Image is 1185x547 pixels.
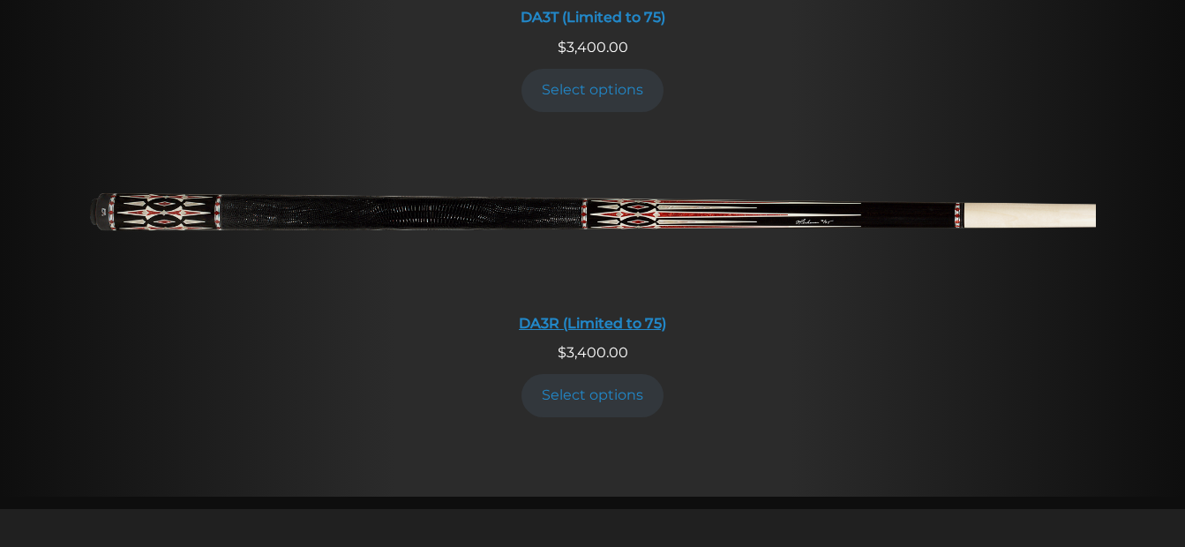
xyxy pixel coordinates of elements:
span: $ [558,344,566,361]
a: Add to cart: “DA3T (Limited to 75)” [521,69,664,112]
span: 3,400.00 [558,344,628,361]
div: DA3T (Limited to 75) [90,9,1096,26]
a: Add to cart: “DA3R (Limited to 75)” [521,374,664,417]
a: DA3R (Limited to 75) DA3R (Limited to 75) [90,137,1096,342]
span: 3,400.00 [558,39,628,56]
img: DA3R (Limited to 75) [90,137,1096,304]
div: DA3R (Limited to 75) [90,315,1096,332]
span: $ [558,39,566,56]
